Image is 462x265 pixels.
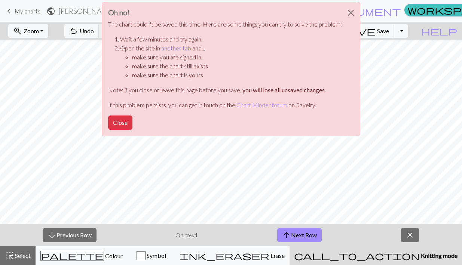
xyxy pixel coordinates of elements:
span: close [406,230,414,240]
button: Symbol [128,246,175,265]
span: call_to_action [294,250,420,261]
strong: you will lose all unsaved changes. [242,86,326,93]
h3: Oh no! [108,8,342,17]
span: ink_eraser [180,250,269,261]
li: Open the site in and... [120,44,342,80]
p: On row [175,231,198,240]
li: make sure the chart still exists [132,62,342,71]
strong: 1 [195,231,198,238]
span: Knitting mode [420,252,458,259]
button: Close [108,115,132,130]
span: Erase [269,252,285,259]
span: arrow_upward [282,230,291,240]
button: Previous Row [43,228,97,242]
span: Symbol [146,252,166,259]
button: Close [342,2,360,23]
a: another tab [161,44,191,52]
span: palette [41,250,104,261]
button: Erase [175,246,290,265]
span: Colour [104,252,123,259]
a: Chart Minder forum [236,101,287,108]
button: Colour [36,246,128,265]
li: make sure the chart is yours [132,71,342,80]
span: arrow_downward [48,230,56,240]
span: highlight_alt [5,250,14,261]
li: make sure you are signed in [132,53,342,62]
p: Note: if you close or leave this page before you save, [108,86,342,95]
button: Knitting mode [290,246,462,265]
p: If this problem persists, you can get in touch on the on Ravelry. [108,101,342,110]
span: Select [14,252,31,259]
button: Next Row [277,228,322,242]
p: The chart couldn't be saved this time. Here are some things you can try to solve the problem: [108,20,342,29]
li: Wait a few minutes and try again [120,35,342,44]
